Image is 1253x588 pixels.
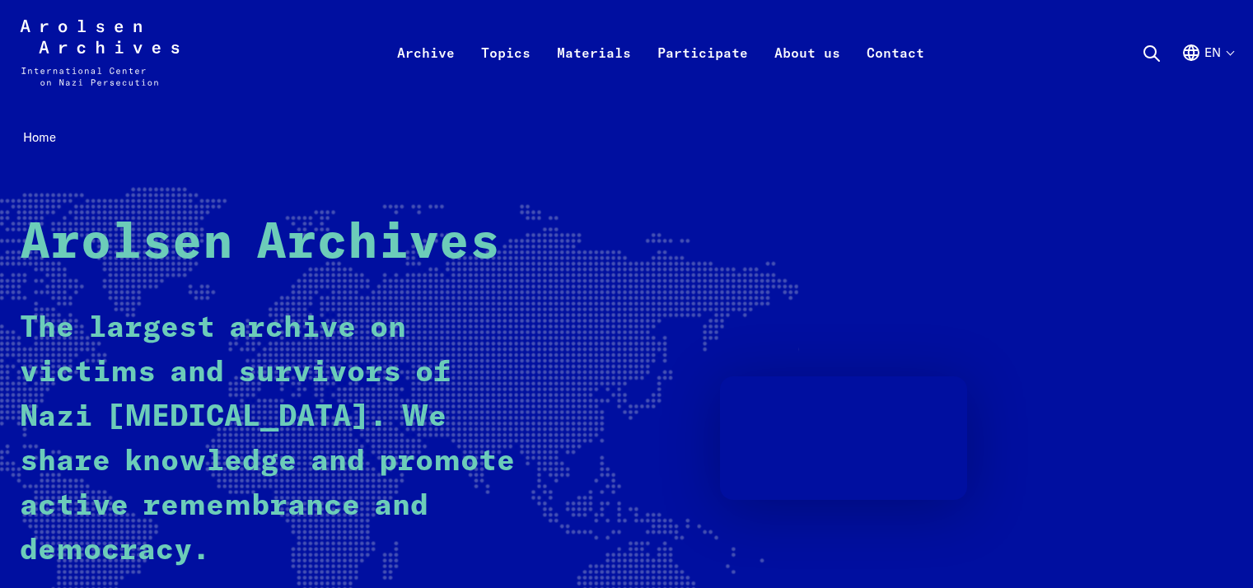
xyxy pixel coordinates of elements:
nav: Breadcrumb [20,125,1233,151]
button: English, language selection [1181,43,1233,102]
a: About us [761,40,853,105]
strong: Arolsen Archives [20,219,500,268]
nav: Primary [384,20,937,86]
a: Participate [644,40,761,105]
p: The largest archive on victims and survivors of Nazi [MEDICAL_DATA]. We share knowledge and promo... [20,306,531,573]
a: Archive [384,40,468,105]
a: Materials [544,40,644,105]
a: Topics [468,40,544,105]
span: Home [23,129,56,145]
a: Contact [853,40,937,105]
